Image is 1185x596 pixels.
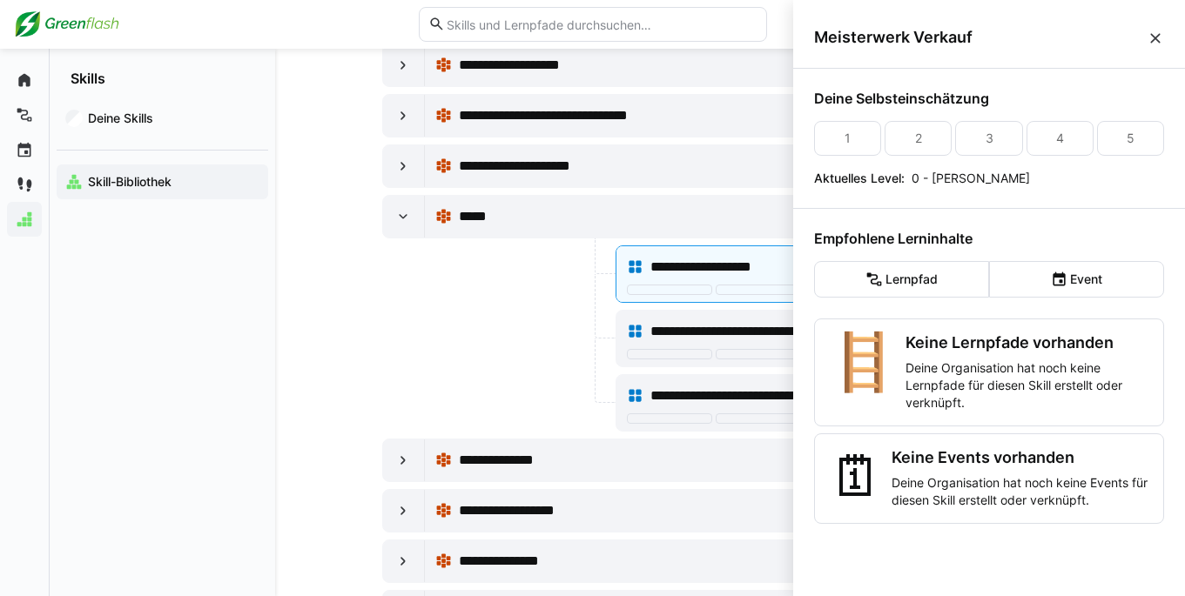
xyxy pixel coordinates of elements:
[814,170,905,187] p: Aktuelles Level:
[814,261,989,298] eds-button-option: Lernpfad
[1127,130,1135,147] div: 5
[906,333,1149,352] h3: Keine Lernpfade vorhanden
[829,448,885,509] div: 🗓
[906,359,1149,412] p: Deine Organisation hat noch keine Lernpfade für diesen Skill erstellt oder verknüpft.
[892,474,1149,509] p: Deine Organisation hat noch keine Events für diesen Skill erstellt oder verknüpft.
[814,28,1147,47] span: Meisterwerk Verkauf
[989,261,1164,298] eds-button-option: Event
[445,17,757,32] input: Skills und Lernpfade durchsuchen…
[1056,130,1064,147] div: 4
[912,170,1030,187] p: 0 - [PERSON_NAME]
[915,130,922,147] div: 2
[892,448,1149,467] h3: Keine Events vorhanden
[986,130,993,147] div: 3
[814,230,1164,247] h4: Empfohlene Lerninhalte
[814,90,1164,107] h4: Deine Selbsteinschätzung
[845,130,851,147] div: 1
[829,333,899,412] div: 🪜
